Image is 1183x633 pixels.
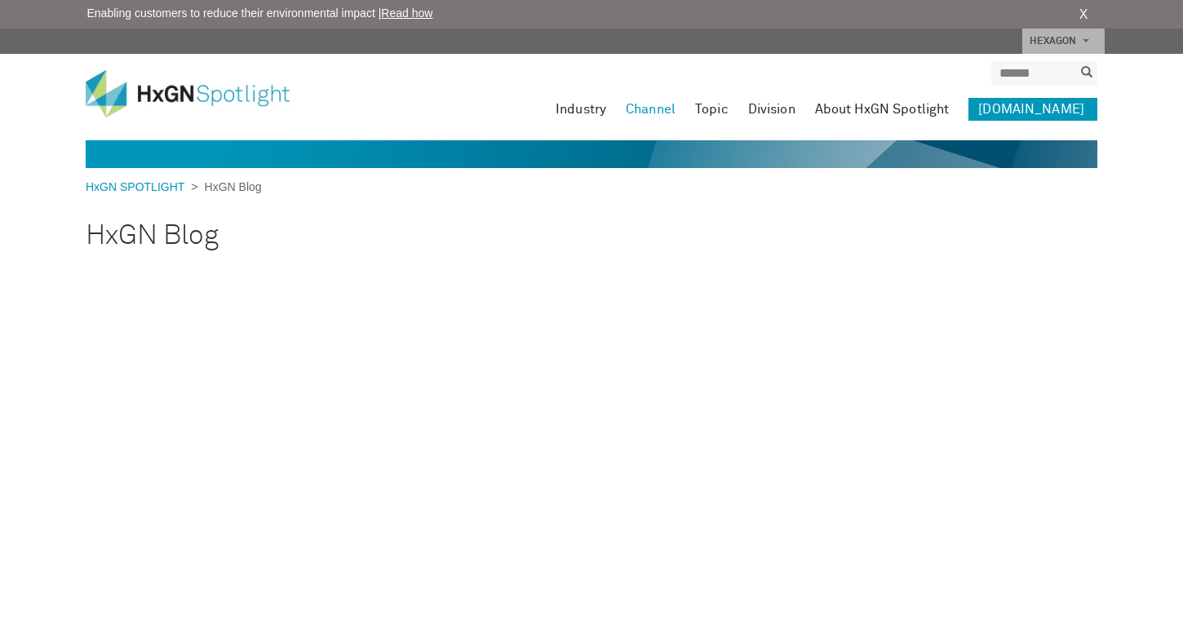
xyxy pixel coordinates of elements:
[87,5,433,22] span: Enabling customers to reduce their environmental impact |
[381,7,432,20] a: Read how
[815,98,950,121] a: About HxGN Spotlight
[695,98,729,121] a: Topic
[86,179,262,196] div: >
[748,98,795,121] a: Division
[198,180,262,193] span: HxGN Blog
[968,98,1097,121] a: [DOMAIN_NAME]
[1079,5,1088,24] a: X
[626,98,676,121] a: Channel
[556,98,606,121] a: Industry
[86,70,314,117] img: HxGN Spotlight
[86,208,1097,263] h2: HxGN Blog
[1022,29,1105,54] a: HEXAGON
[86,180,191,193] a: HxGN SPOTLIGHT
